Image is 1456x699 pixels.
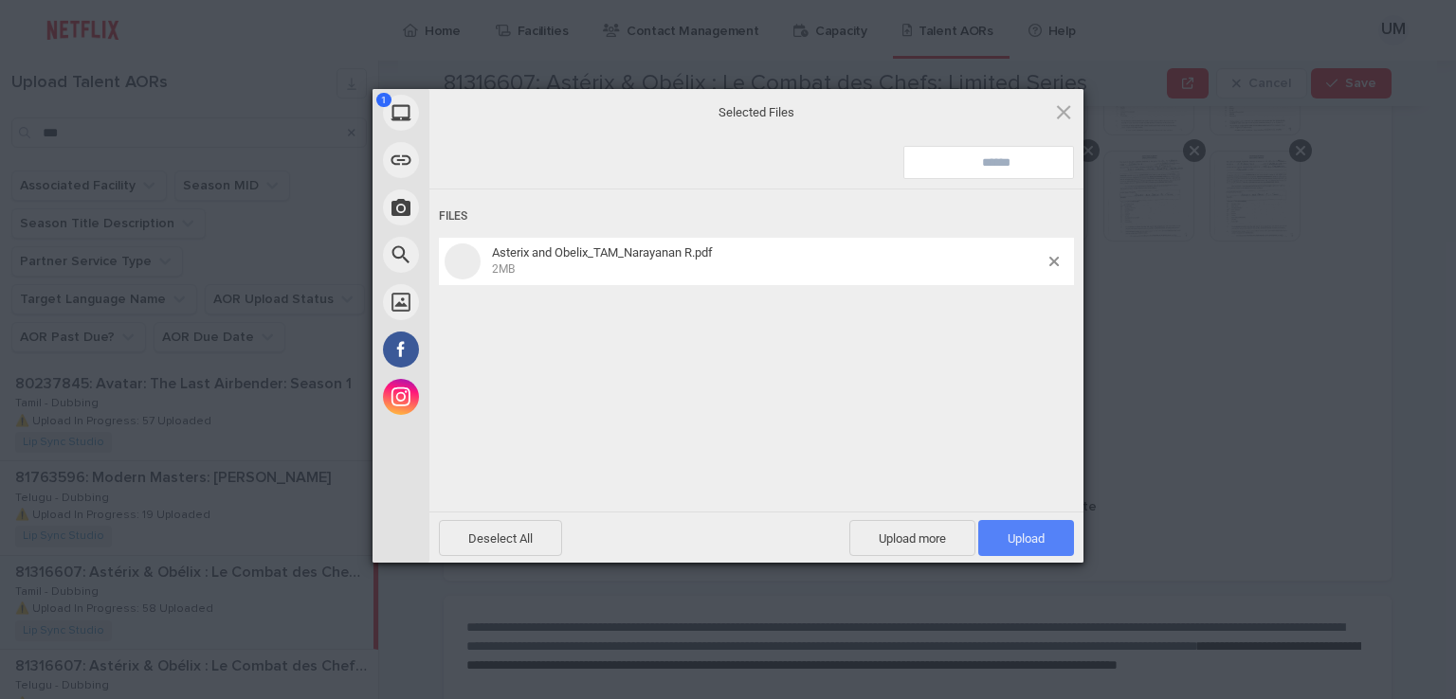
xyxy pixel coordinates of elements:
div: Take Photo [373,184,600,231]
span: Upload [1008,531,1045,546]
div: Link (URL) [373,136,600,184]
span: Selected Files [567,104,946,121]
div: Web Search [373,231,600,278]
span: Click here or hit ESC to close picker [1053,101,1074,122]
span: Asterix and Obelix_TAM_Narayanan R.pdf [492,245,713,260]
span: Upload more [849,520,975,556]
div: Unsplash [373,278,600,326]
span: Upload [978,520,1074,556]
div: Facebook [373,326,600,373]
span: Deselect All [439,520,562,556]
span: 1 [376,93,391,107]
div: Instagram [373,373,600,421]
div: My Device [373,89,600,136]
span: 2MB [492,262,515,276]
span: Asterix and Obelix_TAM_Narayanan R.pdf [486,245,1049,277]
div: Files [439,199,1074,234]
